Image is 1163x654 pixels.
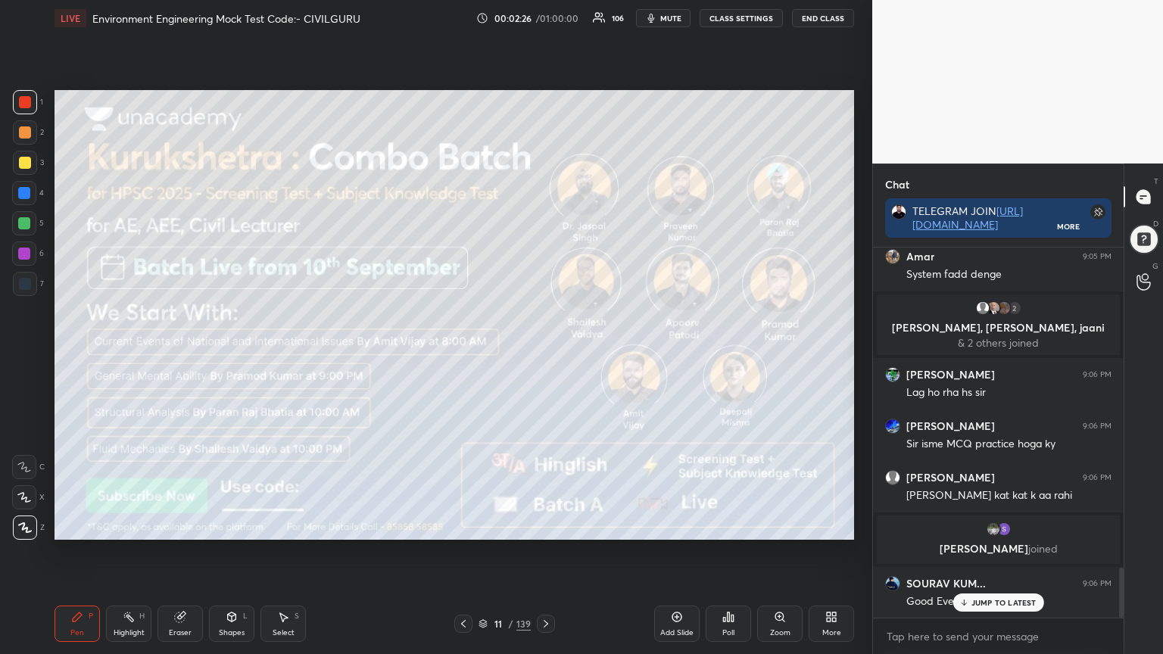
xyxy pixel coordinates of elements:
p: & 2 others joined [886,337,1111,349]
div: Lag ho rha hs sir [906,385,1112,400]
div: Add Slide [660,629,694,637]
p: JUMP TO LATEST [971,598,1037,607]
div: 4 [12,181,44,205]
p: Chat [873,164,921,204]
div: 9:06 PM [1083,579,1112,588]
div: 2 [1007,301,1022,316]
div: LIVE [55,9,86,27]
div: Good Evening sir [906,594,1112,609]
div: Highlight [114,629,145,637]
div: 9:06 PM [1083,422,1112,431]
div: 9:06 PM [1083,370,1112,379]
div: More [822,629,841,637]
div: 1 [13,90,43,114]
div: 139 [516,617,531,631]
div: Shapes [219,629,245,637]
div: TELEGRAM JOIN [912,204,1058,232]
div: 11 [491,619,506,628]
h4: Environment Engineering Mock Test Code:- CIVILGURU [92,11,360,26]
div: Select [273,629,295,637]
h6: SOURAV KUM... [906,577,986,590]
img: 0cbe9744daed4432af1229c62fdda64f.81733635_3 [996,522,1012,537]
div: Sir isme MCQ practice hoga ky [906,437,1112,452]
div: More [1057,221,1080,232]
button: mute [636,9,691,27]
div: 106 [612,14,624,22]
h6: Amar [906,250,934,263]
div: 2 [13,120,44,145]
div: Poll [722,629,734,637]
div: 6 [12,241,44,266]
h6: [PERSON_NAME] [906,419,995,433]
div: [PERSON_NAME] kat kat k aa rahi [906,488,1112,503]
div: Zoom [770,629,790,637]
img: cb99527f1c9b47acb0eaec86530e6ab4.jpg [885,249,900,264]
img: 2bfeff92400845608cfe802284994157.jpg [885,576,900,591]
div: Pen [70,629,84,637]
img: default.png [975,301,990,316]
p: D [1153,218,1158,229]
p: G [1152,260,1158,272]
img: d2632110751949f69648f4a68a4af77f.jpg [885,419,900,434]
img: b63d3fd9e3364d79882aa32efb654e88.jpg [996,301,1012,316]
span: mute [660,13,681,23]
div: C [12,455,45,479]
img: 5a6456a3e0f041209d46a5bd1485c74a.jpg [986,301,1001,316]
span: joined [1028,541,1058,556]
button: End Class [792,9,854,27]
a: [URL][DOMAIN_NAME] [912,204,1023,232]
div: 5 [12,211,44,235]
img: d58f76cd00a64faea5a345cb3a881824.jpg [891,204,906,220]
div: 9:05 PM [1083,252,1112,261]
div: System fadd denge [906,267,1112,282]
p: [PERSON_NAME] [886,543,1111,555]
p: T [1154,176,1158,187]
img: ce0ea786883040b4aed8c20b6c1dd269.jpg [885,367,900,382]
div: grid [873,248,1124,618]
div: X [12,485,45,509]
p: [PERSON_NAME], [PERSON_NAME], jaani [886,322,1111,334]
h6: [PERSON_NAME] [906,368,995,381]
div: 3 [13,151,44,175]
h6: [PERSON_NAME] [906,471,995,484]
div: P [89,612,93,620]
div: / [509,619,513,628]
div: Eraser [169,629,192,637]
div: H [139,612,145,620]
div: 9:06 PM [1083,473,1112,482]
img: c11f9790d4c34052b9e73f9637d04255.jpg [986,522,1001,537]
div: 7 [13,272,44,296]
div: Z [13,515,45,540]
div: L [243,612,248,620]
button: CLASS SETTINGS [700,9,783,27]
div: S [295,612,299,620]
img: default.png [885,470,900,485]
